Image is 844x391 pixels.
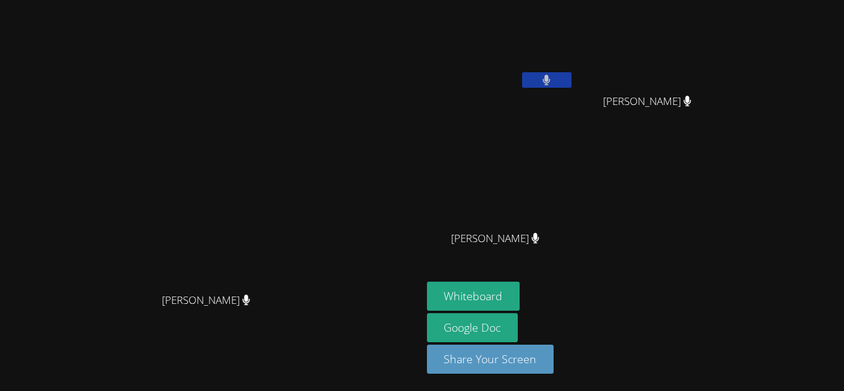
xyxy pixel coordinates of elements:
[427,345,554,374] button: Share Your Screen
[427,313,518,342] a: Google Doc
[603,93,691,111] span: [PERSON_NAME]
[427,282,520,311] button: Whiteboard
[162,292,250,309] span: [PERSON_NAME]
[451,230,539,248] span: [PERSON_NAME]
